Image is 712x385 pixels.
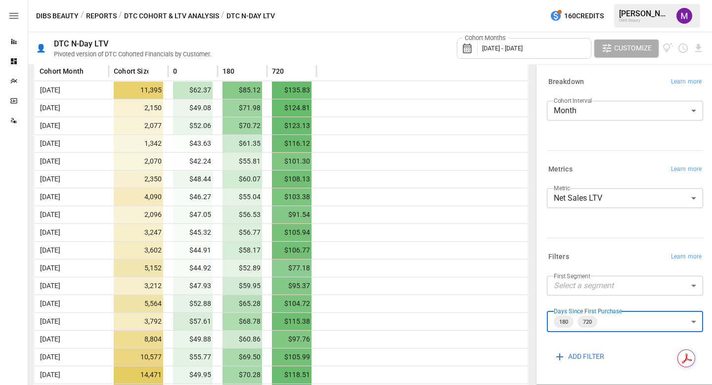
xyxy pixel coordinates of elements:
span: 1,342 [114,135,163,152]
span: $61.35 [222,135,262,152]
span: $49.88 [173,331,213,348]
span: $43.63 [173,135,213,152]
span: $65.28 [222,295,262,312]
span: $69.50 [222,348,262,366]
button: Mindy Luong [670,2,698,30]
span: 0 [173,66,177,76]
button: Sort [85,64,98,78]
span: Cohort Month [40,66,84,76]
span: [DATE] [36,175,60,183]
span: 10,577 [114,348,163,366]
span: $49.08 [173,99,213,117]
div: / [119,10,122,22]
span: Learn more [671,252,702,262]
button: ADD FILTER [547,348,611,366]
div: 👤 [36,43,46,53]
span: $105.94 [272,224,311,241]
button: DTC Cohort & LTV Analysis [124,10,219,22]
button: Reports [86,10,117,22]
div: Pivoted version of DTC Cohorted Financials by Customer. [54,50,211,58]
span: 720 [579,316,596,328]
span: 3,212 [114,277,163,295]
span: $58.17 [222,242,262,259]
button: View documentation [663,40,674,57]
span: $42.24 [173,153,213,170]
span: ADD FILTER [568,350,604,363]
span: [DATE] [36,371,60,379]
button: Schedule report [677,43,689,54]
span: 2,096 [114,206,163,223]
span: [DATE] [36,299,60,307]
span: [DATE] [36,211,60,218]
div: Net Sales LTV [547,188,703,208]
span: $48.44 [173,171,213,188]
label: Cohort Months [462,34,508,43]
span: $68.78 [222,313,262,330]
span: 720 [272,66,284,76]
span: [DATE] [36,157,60,165]
span: [DATE] - [DATE] [482,44,523,52]
span: 2,070 [114,153,163,170]
span: $56.53 [222,206,262,223]
em: Select a segment [554,281,614,290]
label: Days Since First Purchase [554,307,622,315]
span: $124.81 [272,99,311,117]
span: 5,564 [114,295,163,312]
span: Learn more [671,165,702,174]
span: Customize [614,42,652,54]
button: Customize [594,40,659,57]
span: $105.99 [272,348,311,366]
span: $123.13 [272,117,311,134]
div: [PERSON_NAME] [619,9,670,18]
span: 2,350 [114,171,163,188]
span: $118.51 [272,366,311,384]
span: 5,152 [114,259,163,277]
span: $60.86 [222,331,262,348]
span: $44.92 [173,259,213,277]
div: Month [547,101,703,121]
span: $47.05 [173,206,213,223]
span: 180 [222,66,235,76]
span: $49.95 [173,366,213,384]
span: [DATE] [36,246,60,254]
span: $77.18 [272,259,311,277]
h6: Filters [548,252,569,262]
button: Sort [285,64,299,78]
span: $106.77 [272,242,311,259]
span: Learn more [671,77,702,87]
span: $47.93 [173,277,213,295]
span: $108.13 [272,171,311,188]
span: $45.32 [173,224,213,241]
img: Mindy Luong [676,8,692,24]
span: $103.38 [272,188,311,206]
span: [DATE] [36,104,60,112]
span: 4,090 [114,188,163,206]
span: [DATE] [36,353,60,361]
span: $70.72 [222,117,262,134]
span: $60.07 [222,171,262,188]
div: DTC N-Day LTV [54,39,108,48]
span: $104.72 [272,295,311,312]
span: $52.06 [173,117,213,134]
button: 160Credits [546,7,608,25]
span: [DATE] [36,317,60,325]
span: 160 Credits [564,10,604,22]
span: [DATE] [36,139,60,147]
span: Cohort Size [114,66,151,76]
span: $62.37 [173,82,213,99]
span: $52.88 [173,295,213,312]
h6: Breakdown [548,77,584,87]
span: $97.76 [272,331,311,348]
span: $95.37 [272,277,311,295]
span: 2,077 [114,117,163,134]
span: 3,247 [114,224,163,241]
div: / [221,10,224,22]
span: [DATE] [36,228,60,236]
span: 180 [555,316,572,328]
span: $44.91 [173,242,213,259]
span: $70.28 [222,366,262,384]
span: [DATE] [36,193,60,201]
h6: Metrics [548,164,573,175]
span: [DATE] [36,335,60,343]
